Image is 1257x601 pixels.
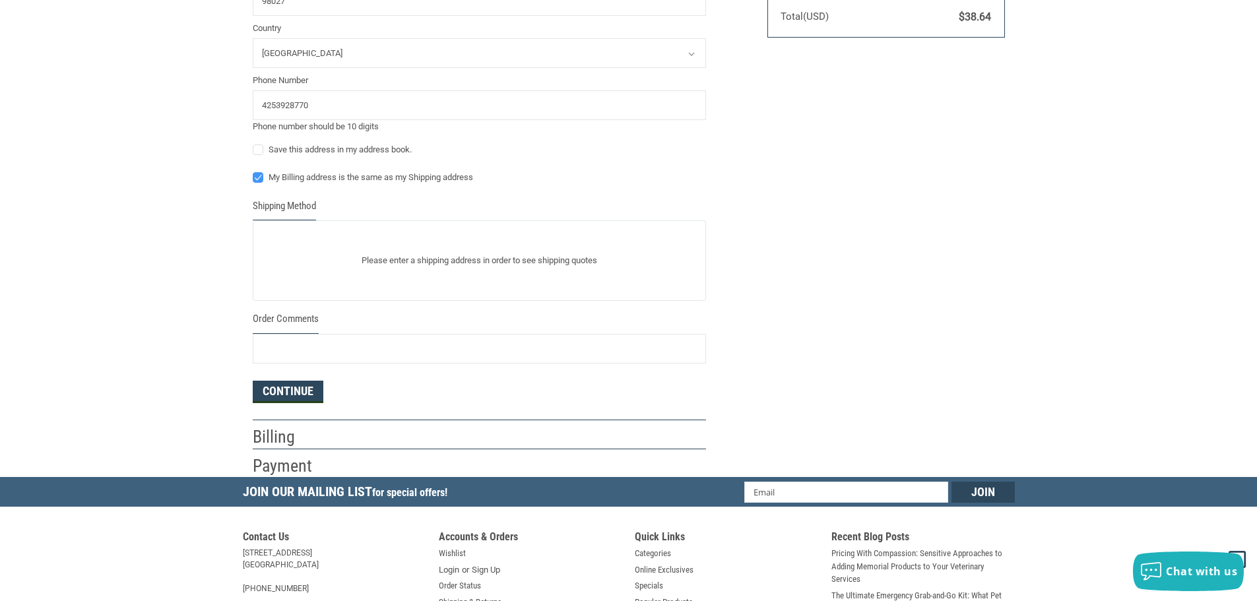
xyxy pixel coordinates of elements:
[959,11,991,23] span: $38.64
[253,120,706,133] div: Phone number should be 10 digits
[253,172,706,183] label: My Billing address is the same as my Shipping address
[635,530,818,547] h5: Quick Links
[744,482,948,503] input: Email
[372,486,447,499] span: for special offers!
[472,563,500,577] a: Sign Up
[454,563,477,577] span: or
[439,547,466,560] a: Wishlist
[635,579,663,592] a: Specials
[243,477,454,511] h5: Join Our Mailing List
[253,455,330,477] h2: Payment
[1133,552,1244,591] button: Chat with us
[831,547,1015,586] a: Pricing With Compassion: Sensitive Approaches to Adding Memorial Products to Your Veterinary Serv...
[253,381,323,403] button: Continue
[439,579,481,592] a: Order Status
[635,547,671,560] a: Categories
[243,547,426,594] address: [STREET_ADDRESS] [GEOGRAPHIC_DATA] [PHONE_NUMBER]
[253,248,705,274] p: Please enter a shipping address in order to see shipping quotes
[253,426,330,448] h2: Billing
[253,144,706,155] label: Save this address in my address book.
[781,11,829,22] span: Total (USD)
[831,530,1015,547] h5: Recent Blog Posts
[635,563,693,577] a: Online Exclusives
[439,563,459,577] a: Login
[439,530,622,547] h5: Accounts & Orders
[1166,564,1237,579] span: Chat with us
[253,74,706,87] label: Phone Number
[253,199,316,220] legend: Shipping Method
[951,482,1015,503] input: Join
[253,311,319,333] legend: Order Comments
[243,530,426,547] h5: Contact Us
[253,22,706,35] label: Country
